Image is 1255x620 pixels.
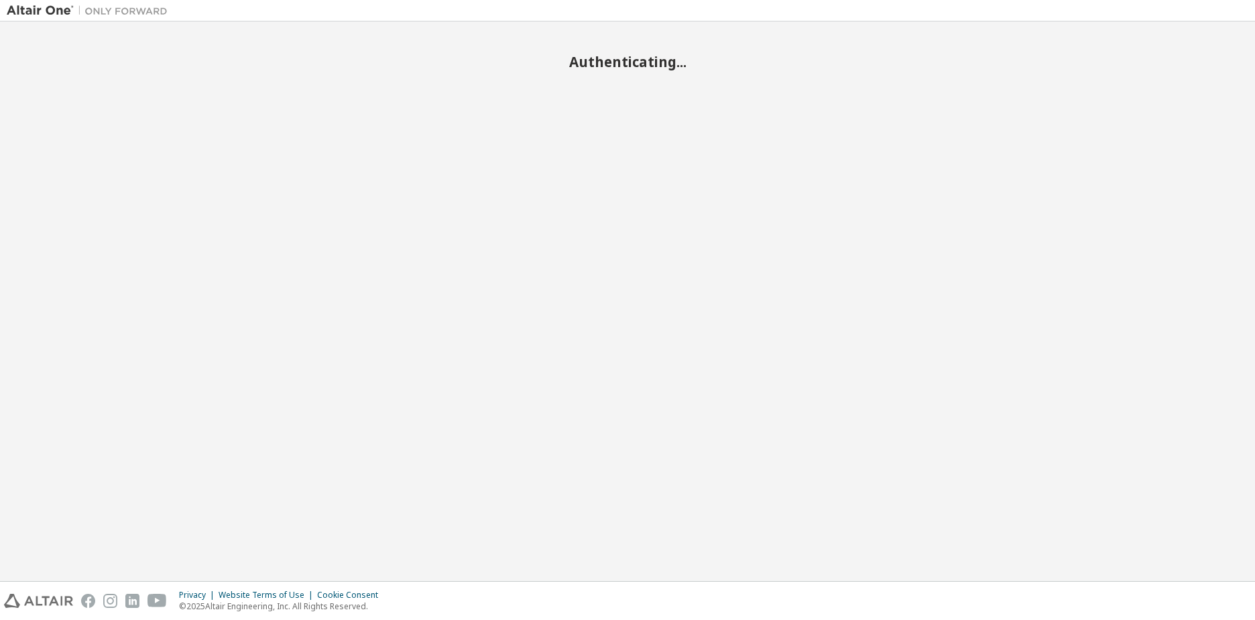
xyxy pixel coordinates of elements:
[125,594,139,608] img: linkedin.svg
[179,601,386,612] p: © 2025 Altair Engineering, Inc. All Rights Reserved.
[7,4,174,17] img: Altair One
[81,594,95,608] img: facebook.svg
[219,590,317,601] div: Website Terms of Use
[147,594,167,608] img: youtube.svg
[179,590,219,601] div: Privacy
[4,594,73,608] img: altair_logo.svg
[103,594,117,608] img: instagram.svg
[7,53,1248,70] h2: Authenticating...
[317,590,386,601] div: Cookie Consent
